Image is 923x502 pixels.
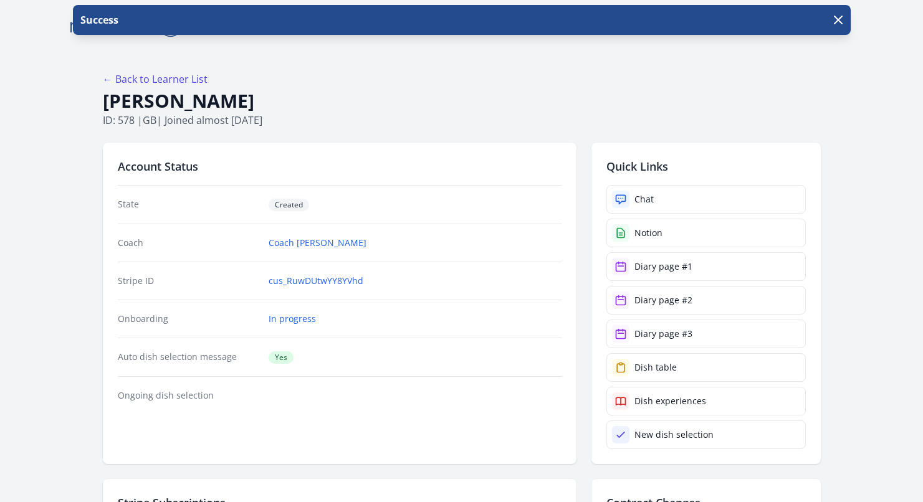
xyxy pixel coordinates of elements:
div: Diary page #2 [634,294,692,306]
a: ← Back to Learner List [103,72,208,86]
a: Dish table [606,353,806,382]
div: New dish selection [634,429,714,441]
a: Diary page #3 [606,320,806,348]
a: cus_RuwDUtwYY8YVhd [269,275,363,287]
h2: Account Status [118,158,562,175]
span: gb [143,113,156,127]
div: Diary page #1 [634,260,692,273]
span: Created [269,199,309,211]
div: Diary page #3 [634,328,692,340]
div: Chat [634,193,654,206]
div: Dish table [634,361,677,374]
a: Dish experiences [606,387,806,415]
h2: Quick Links [606,158,806,175]
h1: [PERSON_NAME] [103,89,821,113]
dt: Stripe ID [118,275,259,287]
p: ID: 578 | | Joined almost [DATE] [103,113,821,128]
dt: Onboarding [118,313,259,325]
a: Diary page #1 [606,252,806,281]
dt: State [118,198,259,211]
div: Dish experiences [634,395,706,407]
dt: Auto dish selection message [118,351,259,364]
a: New dish selection [606,420,806,449]
p: Success [78,12,118,27]
dt: Coach [118,237,259,249]
span: Yes [269,351,294,364]
a: Notion [606,219,806,247]
a: Chat [606,185,806,214]
a: Diary page #2 [606,286,806,315]
div: Notion [634,227,662,239]
a: Coach [PERSON_NAME] [269,237,366,249]
a: In progress [269,313,316,325]
dt: Ongoing dish selection [118,389,259,402]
